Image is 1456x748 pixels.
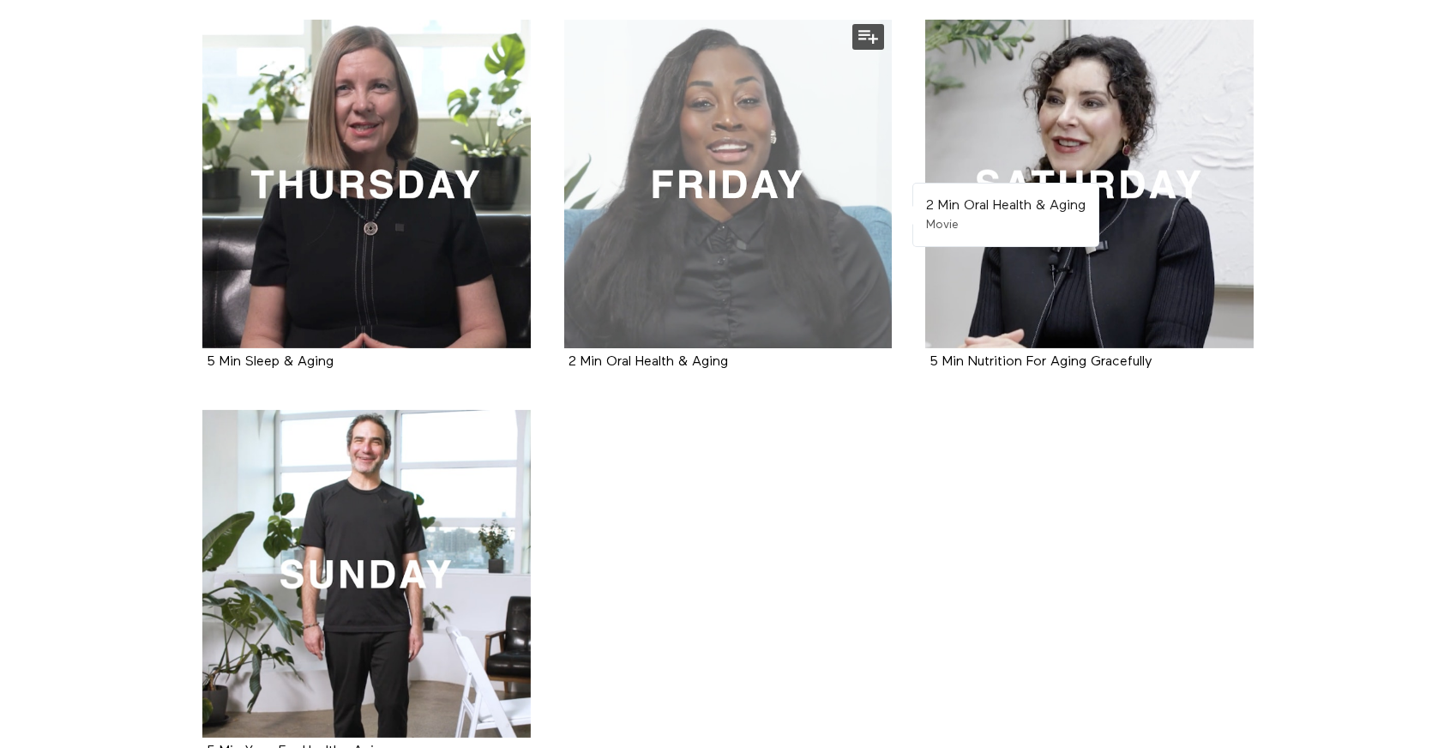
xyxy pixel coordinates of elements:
a: 2 Min Oral Health & Aging [564,20,893,348]
button: Add to my list [852,24,884,50]
a: 5 Min Yoga For Healthy Aging [202,410,531,739]
strong: 2 Min Oral Health & Aging [569,355,728,369]
span: Movie [926,219,959,231]
a: 5 Min Nutrition For Aging Gracefully [930,355,1152,368]
strong: 2 Min Oral Health & Aging [926,199,1086,213]
a: 5 Min Sleep & Aging [202,20,531,348]
strong: 5 Min Sleep & Aging [207,355,334,369]
a: 2 Min Oral Health & Aging [569,355,728,368]
strong: 5 Min Nutrition For Aging Gracefully [930,355,1152,369]
a: 5 Min Sleep & Aging [207,355,334,368]
a: 5 Min Nutrition For Aging Gracefully [925,20,1254,348]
